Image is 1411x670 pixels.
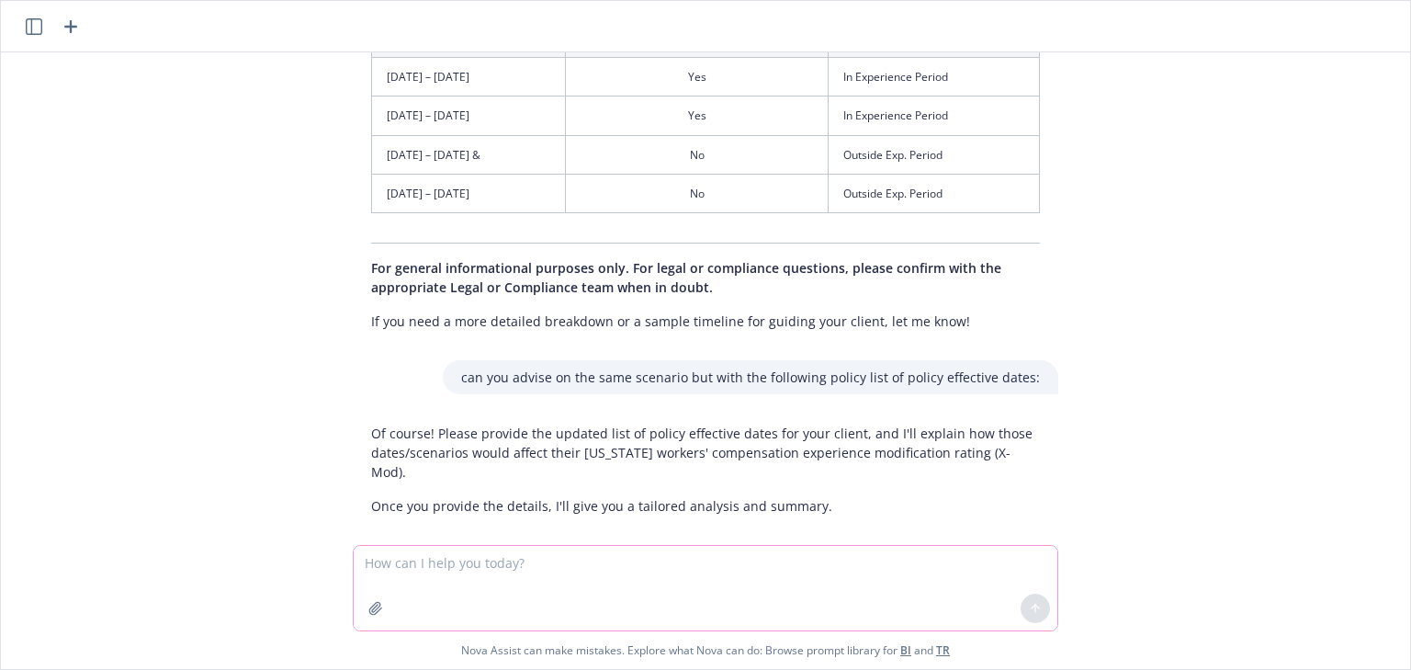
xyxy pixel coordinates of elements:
[828,135,1039,174] td: Outside Exp. Period
[371,259,1001,296] span: For general informational purposes only. For legal or compliance questions, please confirm with t...
[828,97,1039,135] td: In Experience Period
[828,174,1039,212] td: Outside Exp. Period
[371,496,1040,516] p: Once you provide the details, I'll give you a tailored analysis and summary.
[372,174,566,212] td: [DATE] – [DATE]
[900,642,911,658] a: BI
[372,58,566,97] td: [DATE] – [DATE]
[566,97,829,135] td: Yes
[936,642,950,658] a: TR
[566,135,829,174] td: No
[566,58,829,97] td: Yes
[461,368,1040,387] p: can you advise on the same scenario but with the following policy list of policy effective dates:
[8,631,1403,669] span: Nova Assist can make mistakes. Explore what Nova can do: Browse prompt library for and
[372,135,566,174] td: [DATE] – [DATE] &
[372,97,566,135] td: [DATE] – [DATE]
[828,58,1039,97] td: In Experience Period
[371,312,1040,331] p: If you need a more detailed breakdown or a sample timeline for guiding your client, let me know!
[371,424,1040,482] p: Of course! Please provide the updated list of policy effective dates for your client, and I'll ex...
[566,174,829,212] td: No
